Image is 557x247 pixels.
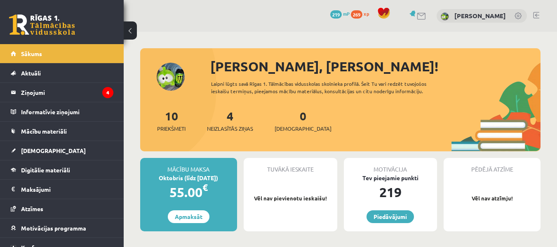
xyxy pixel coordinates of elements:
[441,12,449,21] img: Aleksandrs Rjabovs
[11,83,113,102] a: Ziņojumi4
[11,199,113,218] a: Atzīmes
[11,160,113,179] a: Digitālie materiāli
[11,102,113,121] a: Informatīvie ziņojumi
[168,210,209,223] a: Apmaksāt
[21,224,86,232] span: Motivācijas programma
[244,158,337,174] div: Tuvākā ieskaite
[448,194,536,202] p: Vēl nav atzīmju!
[248,194,333,202] p: Vēl nav pievienotu ieskaišu!
[343,10,350,17] span: mP
[351,10,362,19] span: 269
[210,56,541,76] div: [PERSON_NAME], [PERSON_NAME]!
[140,182,237,202] div: 55.00
[11,219,113,238] a: Motivācijas programma
[140,158,237,174] div: Mācību maksa
[454,12,506,20] a: [PERSON_NAME]
[9,14,75,35] a: Rīgas 1. Tālmācības vidusskola
[275,125,331,133] span: [DEMOGRAPHIC_DATA]
[202,181,208,193] span: €
[157,108,186,133] a: 10Priekšmeti
[157,125,186,133] span: Priekšmeti
[330,10,342,19] span: 219
[344,182,437,202] div: 219
[207,125,253,133] span: Neizlasītās ziņas
[11,64,113,82] a: Aktuāli
[21,180,113,199] legend: Maksājumi
[344,174,437,182] div: Tev pieejamie punkti
[330,10,350,17] a: 219 mP
[140,174,237,182] div: Oktobris (līdz [DATE])
[275,108,331,133] a: 0[DEMOGRAPHIC_DATA]
[21,50,42,57] span: Sākums
[21,127,67,135] span: Mācību materiāli
[367,210,414,223] a: Piedāvājumi
[21,102,113,121] legend: Informatīvie ziņojumi
[102,87,113,98] i: 4
[207,108,253,133] a: 4Neizlasītās ziņas
[21,83,113,102] legend: Ziņojumi
[211,80,451,95] div: Laipni lūgts savā Rīgas 1. Tālmācības vidusskolas skolnieka profilā. Šeit Tu vari redzēt tuvojošo...
[11,44,113,63] a: Sākums
[364,10,369,17] span: xp
[11,180,113,199] a: Maksājumi
[351,10,373,17] a: 269 xp
[444,158,541,174] div: Pēdējā atzīme
[21,147,86,154] span: [DEMOGRAPHIC_DATA]
[21,166,70,174] span: Digitālie materiāli
[21,69,41,77] span: Aktuāli
[344,158,437,174] div: Motivācija
[21,205,43,212] span: Atzīmes
[11,122,113,141] a: Mācību materiāli
[11,141,113,160] a: [DEMOGRAPHIC_DATA]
